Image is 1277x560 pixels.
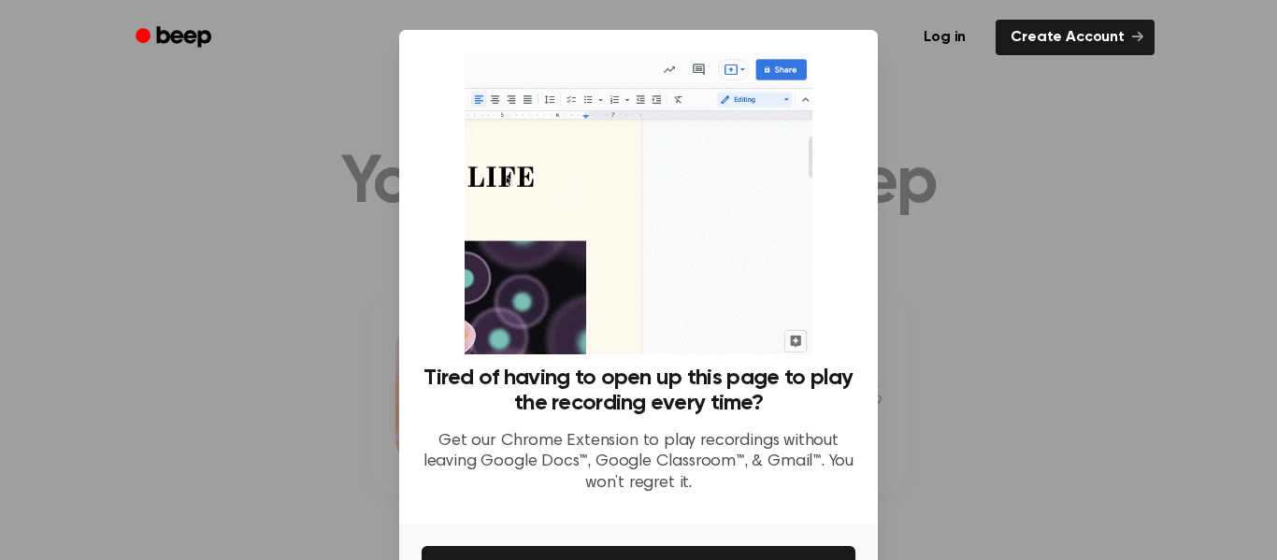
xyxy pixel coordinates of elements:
[422,431,855,495] p: Get our Chrome Extension to play recordings without leaving Google Docs™, Google Classroom™, & Gm...
[122,20,228,56] a: Beep
[422,366,855,416] h3: Tired of having to open up this page to play the recording every time?
[905,16,984,59] a: Log in
[465,52,811,354] img: Beep extension in action
[996,20,1155,55] a: Create Account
